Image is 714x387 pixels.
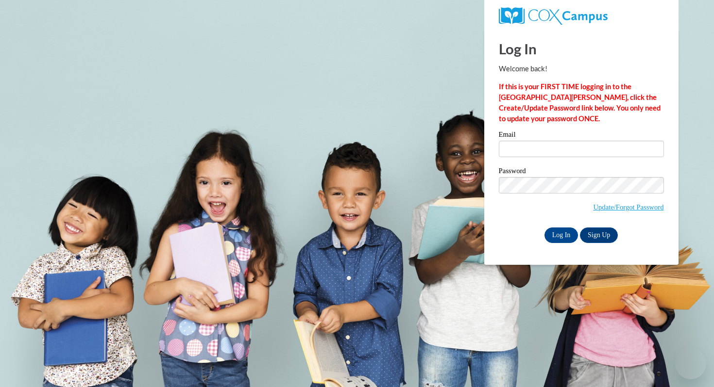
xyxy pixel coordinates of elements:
[499,82,661,123] strong: If this is your FIRST TIME logging in to the [GEOGRAPHIC_DATA][PERSON_NAME], click the Create/Upd...
[499,39,664,59] h1: Log In
[593,203,663,211] a: Update/Forgot Password
[499,167,664,177] label: Password
[675,348,706,379] iframe: Button to launch messaging window
[499,7,608,25] img: COX Campus
[544,227,578,243] input: Log In
[580,227,618,243] a: Sign Up
[499,7,664,25] a: COX Campus
[499,131,664,141] label: Email
[499,64,664,74] p: Welcome back!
